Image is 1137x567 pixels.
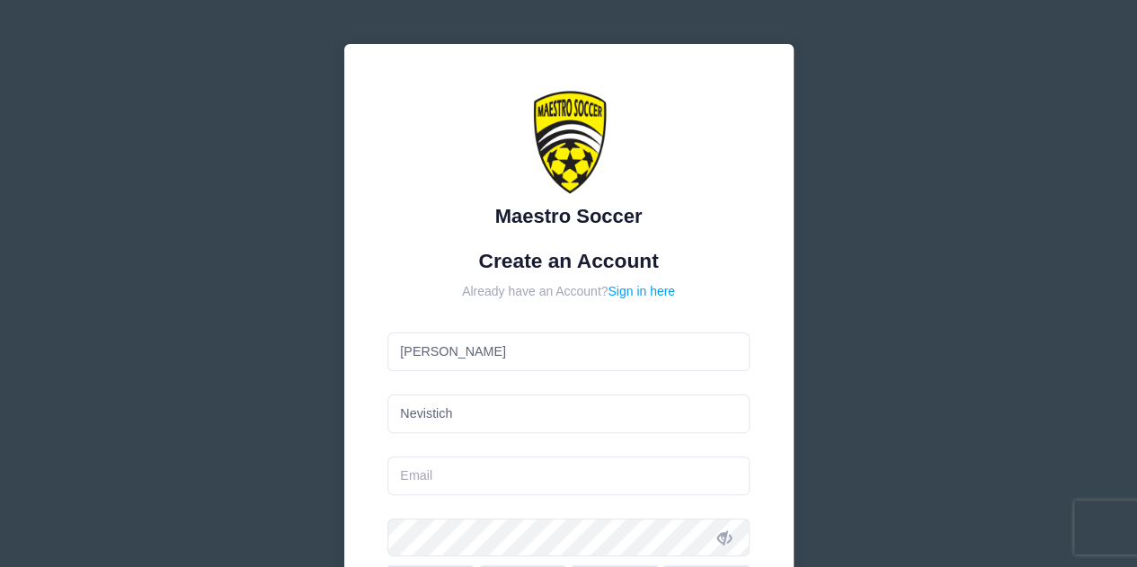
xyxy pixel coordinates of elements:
div: Already have an Account? [387,282,750,301]
a: Sign in here [608,284,675,298]
img: Maestro Soccer [515,88,623,196]
input: First Name [387,332,750,371]
input: Last Name [387,394,750,433]
input: Email [387,456,750,495]
h1: Create an Account [387,249,750,273]
div: Maestro Soccer [387,201,750,231]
